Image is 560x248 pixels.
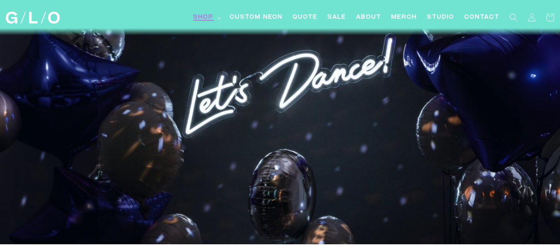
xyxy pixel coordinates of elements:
[225,8,288,27] a: Custom Neon
[422,8,459,27] a: Studio
[459,8,504,27] a: Contact
[293,13,318,22] span: Quote
[391,13,417,22] span: Merch
[188,8,225,27] summary: Shop
[356,13,381,22] span: About
[193,13,213,22] span: Shop
[351,8,386,27] a: About
[322,8,351,27] a: SALE
[230,13,283,22] span: Custom Neon
[327,13,346,22] span: SALE
[386,8,422,27] a: Merch
[519,208,560,248] iframe: Chat Widget
[2,9,63,27] a: GLO Studio
[504,8,523,26] summary: Search
[464,13,499,22] span: Contact
[288,8,322,27] a: Quote
[6,12,60,24] img: GLO Studio
[427,13,454,22] span: Studio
